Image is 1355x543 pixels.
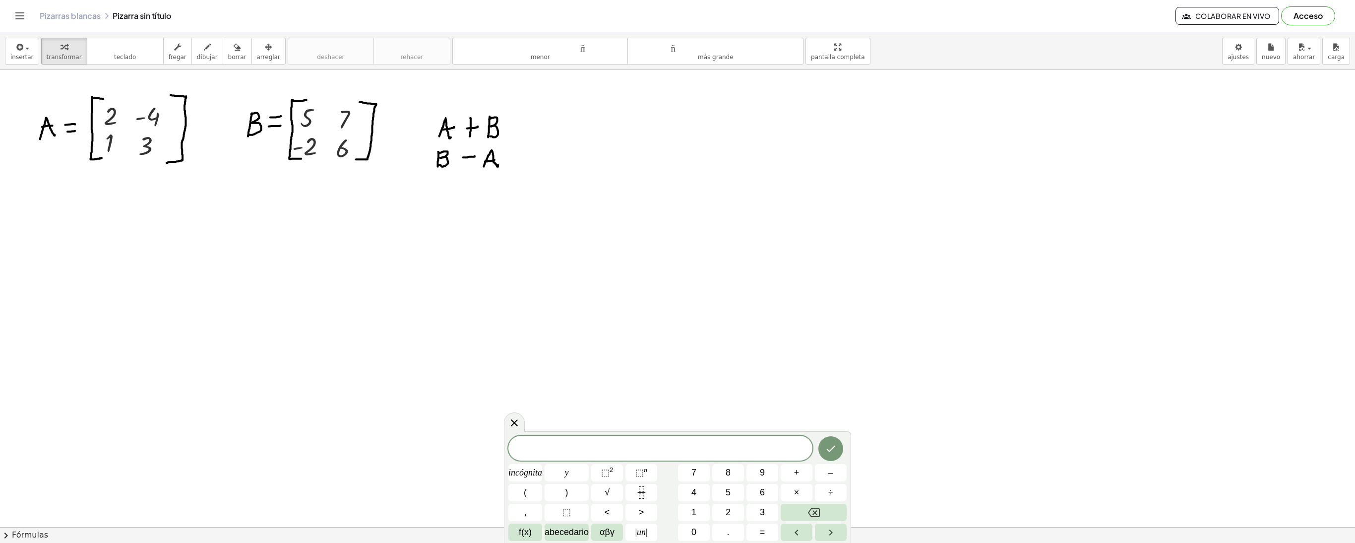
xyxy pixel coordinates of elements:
font: ⬚ [601,468,610,477]
font: ajustes [1228,54,1249,61]
button: incógnita [508,464,542,481]
font: f(x) [519,527,532,537]
font: transformar [47,54,82,61]
button: Fracción [625,484,657,501]
button: alfabeto griego [591,524,623,541]
font: dibujar [197,54,218,61]
font: incógnita [508,468,542,477]
button: Al cuadrado [591,464,623,481]
button: 1 [678,504,710,521]
button: 2 [712,504,744,521]
button: rehacerrehacer [373,38,450,65]
button: tamaño_del_formatomenor [452,38,628,65]
font: ahorrar [1293,54,1315,61]
button: Más [781,464,812,481]
font: 6 [760,487,765,497]
font: ( [524,487,527,497]
button: 3 [746,504,778,521]
font: 8 [726,468,731,477]
font: 5 [726,487,731,497]
font: ÷ [828,487,833,497]
font: Colaborar en vivo [1195,11,1271,20]
button: , [508,504,542,521]
font: ) [565,487,568,497]
button: 4 [678,484,710,501]
button: borrar [223,38,252,65]
button: carga [1322,38,1350,65]
button: Colaborar en vivo [1175,7,1279,25]
font: 4 [691,487,696,497]
font: 1 [691,507,696,517]
font: tamaño_del_formato [633,42,798,52]
font: | [635,527,637,537]
button: Menos [815,464,847,481]
button: dibujar [191,38,223,65]
button: Veces [781,484,812,501]
font: = [760,527,765,537]
button: transformar [41,38,87,65]
font: pantalla completa [811,54,865,61]
font: αβγ [600,527,615,537]
button: nuevo [1256,38,1286,65]
button: Sobrescrito [625,464,657,481]
font: 3 [760,507,765,517]
button: 0 [678,524,710,541]
font: 2 [610,466,614,474]
button: Cambiar navegación [12,8,28,24]
button: 6 [746,484,778,501]
font: teclado [92,42,158,52]
button: arreglar [251,38,286,65]
font: < [605,507,610,517]
button: 9 [746,464,778,481]
font: . [727,527,730,537]
font: 2 [726,507,731,517]
button: Marcador de posición [545,504,589,521]
button: Más que [625,504,657,521]
font: teclado [114,54,136,61]
button: y [545,464,589,481]
font: abecedario [545,527,589,537]
font: carga [1328,54,1345,61]
button: ) [545,484,589,501]
button: Acceso [1281,6,1335,25]
button: 5 [712,484,744,501]
button: Raíz cuadrada [591,484,623,501]
button: 7 [678,464,710,481]
font: | [646,527,648,537]
button: ahorrar [1288,38,1320,65]
font: tamaño_del_formato [458,42,623,52]
font: arreglar [257,54,280,61]
font: nuevo [1262,54,1280,61]
font: insertar [10,54,34,61]
font: n [644,466,647,474]
font: × [794,487,800,497]
font: fregar [169,54,186,61]
button: Retroceso [781,504,847,521]
font: √ [605,487,610,497]
font: más grande [698,54,734,61]
font: deshacer [293,42,369,52]
a: Pizarras blancas [40,11,101,21]
font: Acceso [1293,10,1323,21]
font: menor [531,54,550,61]
font: Pizarras blancas [40,10,101,21]
button: ( [508,484,542,501]
button: tamaño_del_formatomás grande [627,38,803,65]
font: 9 [760,468,765,477]
font: rehacer [379,42,445,52]
button: . [712,524,744,541]
button: Funciones [508,524,542,541]
font: 7 [691,468,696,477]
font: ⬚ [635,468,644,477]
button: insertar [5,38,39,65]
button: Flecha izquierda [781,524,812,541]
font: – [828,468,833,477]
button: tecladoteclado [87,38,164,65]
font: borrar [228,54,246,61]
button: Dividir [815,484,847,501]
button: pantalla completa [805,38,870,65]
button: Igual [746,524,778,541]
font: , [524,507,526,517]
font: un [637,527,646,537]
button: Flecha derecha [815,524,847,541]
